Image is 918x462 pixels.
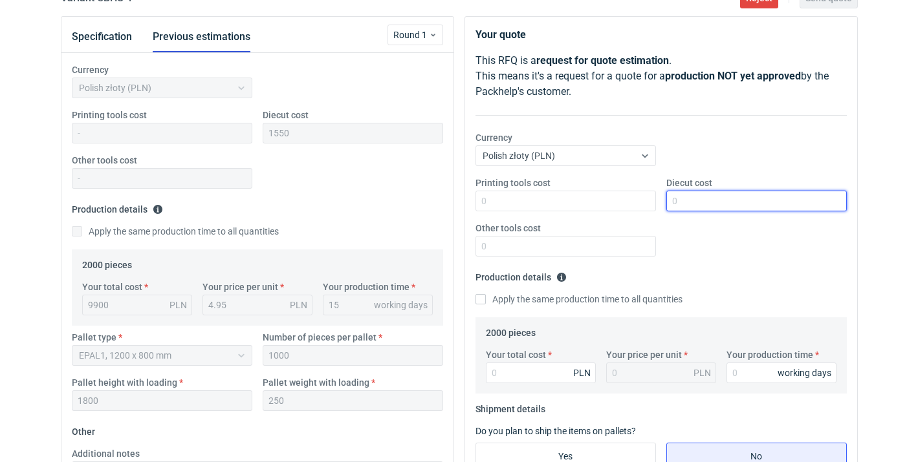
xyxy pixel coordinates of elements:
legend: 2000 pieces [486,322,536,338]
label: Diecut cost [263,109,309,121]
label: Your production time [727,348,813,361]
label: Your total cost [82,280,142,293]
strong: request for quote estimation [536,54,669,67]
label: Your production time [323,280,410,293]
label: Printing tools cost [72,109,147,121]
legend: Production details [72,199,163,215]
label: Other tools cost [72,154,137,167]
div: PLN [169,299,187,311]
label: Pallet weight with loading [263,376,369,389]
p: This RFQ is a . This means it's a request for a quote for a by the Packhelp's customer. [475,53,847,100]
label: Number of pieces per pallet [263,331,377,344]
strong: production NOT yet approved [665,70,801,82]
label: Additional notes [72,447,140,460]
legend: Other [72,421,95,437]
label: Diecut cost [666,176,712,189]
label: Other tools cost [475,222,541,235]
label: Pallet height with loading [72,376,177,389]
div: PLN [573,366,591,379]
legend: Production details [475,267,567,282]
input: 0 [727,362,836,383]
label: Do you plan to ship the items on pallets? [475,426,636,436]
button: Specification [72,21,132,52]
legend: Shipment details [475,399,545,414]
label: Apply the same production time to all quantities [475,293,683,306]
div: working days [778,366,831,379]
label: Pallet type [72,331,116,344]
legend: 2000 pieces [82,255,132,270]
input: 0 [475,191,656,211]
strong: Your quote [475,28,526,41]
div: working days [374,299,428,311]
label: Apply the same production time to all quantities [72,225,279,238]
span: Polish złoty (PLN) [483,151,555,161]
input: 0 [475,236,656,257]
button: Previous estimations [153,21,250,52]
label: Currency [475,131,512,144]
label: Your total cost [486,348,546,361]
div: PLN [290,299,307,311]
label: Printing tools cost [475,176,551,189]
div: PLN [694,366,711,379]
span: Round 1 [393,28,429,41]
input: 0 [666,191,847,211]
input: 0 [486,362,596,383]
label: Your price per unit [606,348,682,361]
label: Currency [72,63,109,76]
label: Your price per unit [202,280,278,293]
